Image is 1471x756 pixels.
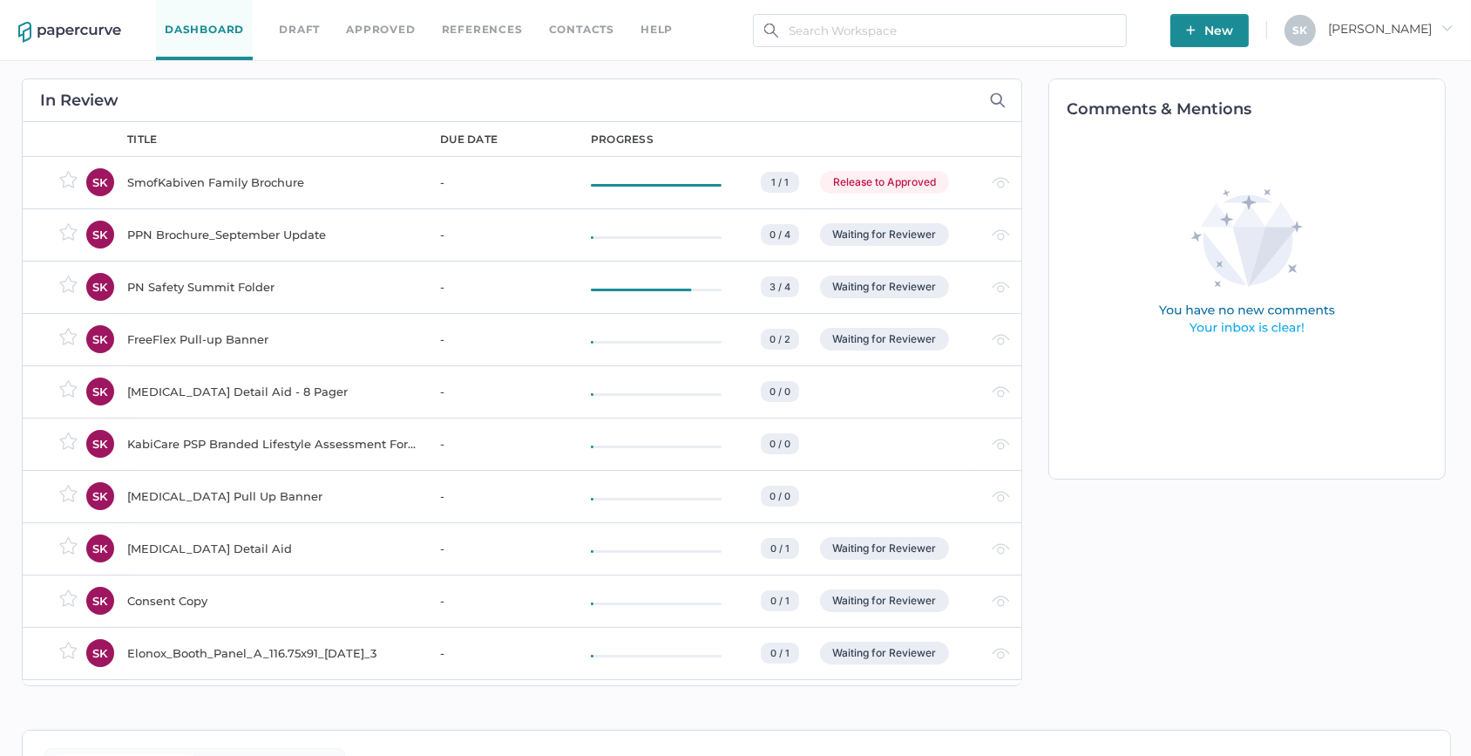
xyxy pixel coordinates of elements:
[423,313,573,365] td: -
[761,224,799,245] div: 0 / 4
[59,223,78,241] img: star-inactive.70f2008a.svg
[86,587,114,615] div: SK
[820,171,949,194] div: Release to Approved
[423,522,573,575] td: -
[59,589,78,607] img: star-inactive.70f2008a.svg
[423,156,573,208] td: -
[442,20,523,39] a: References
[86,325,114,353] div: SK
[59,485,78,502] img: star-inactive.70f2008a.svg
[423,365,573,418] td: -
[992,648,1010,659] img: eye-light-gray.b6d092a5.svg
[86,273,114,301] div: SK
[440,132,498,147] div: due date
[127,590,419,611] div: Consent Copy
[761,329,799,350] div: 0 / 2
[18,22,121,43] img: papercurve-logo-colour.7244d18c.svg
[1440,22,1453,34] i: arrow_right
[761,433,799,454] div: 0 / 0
[992,334,1010,345] img: eye-light-gray.b6d092a5.svg
[761,381,799,402] div: 0 / 0
[59,328,78,345] img: star-inactive.70f2008a.svg
[641,20,673,39] div: help
[127,132,158,147] div: title
[761,590,799,611] div: 0 / 1
[86,168,114,196] div: SK
[992,543,1010,555] img: eye-light-gray.b6d092a5.svg
[591,132,654,147] div: progress
[127,172,419,193] div: SmofKabiven Family Brochure
[1122,175,1373,351] img: comments-empty-state.0193fcf7.svg
[549,20,614,39] a: Contacts
[127,224,419,245] div: PPN Brochure_September Update
[820,589,949,612] div: Waiting for Reviewer
[59,432,78,450] img: star-inactive.70f2008a.svg
[86,430,114,458] div: SK
[820,328,949,351] div: Waiting for Reviewer
[990,92,1006,108] img: search-icon-expand.c6106642.svg
[820,223,949,246] div: Waiting for Reviewer
[346,20,415,39] a: Approved
[761,643,799,664] div: 0 / 1
[761,276,799,297] div: 3 / 4
[764,24,778,37] img: search.bf03fe8b.svg
[761,538,799,559] div: 0 / 1
[753,14,1127,47] input: Search Workspace
[423,418,573,470] td: -
[992,386,1010,398] img: eye-light-gray.b6d092a5.svg
[992,282,1010,293] img: eye-light-gray.b6d092a5.svg
[423,575,573,627] td: -
[40,92,119,108] h2: In Review
[86,378,114,405] div: SK
[423,470,573,522] td: -
[423,208,573,261] td: -
[86,535,114,562] div: SK
[992,177,1010,188] img: eye-light-gray.b6d092a5.svg
[992,439,1010,450] img: eye-light-gray.b6d092a5.svg
[127,643,419,664] div: Elonox_Booth_Panel_A_116.75x91_[DATE]_3
[1186,14,1233,47] span: New
[59,171,78,188] img: star-inactive.70f2008a.svg
[423,627,573,679] td: -
[423,261,573,313] td: -
[992,596,1010,607] img: eye-light-gray.b6d092a5.svg
[127,276,419,297] div: PN Safety Summit Folder
[59,276,78,293] img: star-inactive.70f2008a.svg
[1170,14,1249,47] button: New
[86,482,114,510] div: SK
[820,537,949,560] div: Waiting for Reviewer
[127,433,419,454] div: KabiCare PSP Branded Lifestyle Assessment Forms - DLQI
[1328,21,1453,37] span: [PERSON_NAME]
[127,486,419,507] div: [MEDICAL_DATA] Pull Up Banner
[820,276,949,298] div: Waiting for Reviewer
[1186,25,1196,35] img: plus-white.e19ec114.svg
[86,639,114,667] div: SK
[59,380,78,398] img: star-inactive.70f2008a.svg
[59,642,78,659] img: star-inactive.70f2008a.svg
[127,538,419,559] div: [MEDICAL_DATA] Detail Aid
[761,172,799,193] div: 1 / 1
[86,221,114,249] div: SK
[820,642,949,664] div: Waiting for Reviewer
[127,381,419,402] div: [MEDICAL_DATA] Detail Aid - 8 Pager
[1293,24,1308,37] span: S K
[59,537,78,555] img: star-inactive.70f2008a.svg
[127,329,419,350] div: FreeFlex Pull-up Banner
[1067,101,1445,117] h2: Comments & Mentions
[761,486,799,507] div: 0 / 0
[992,491,1010,502] img: eye-light-gray.b6d092a5.svg
[279,20,320,39] a: Draft
[992,229,1010,241] img: eye-light-gray.b6d092a5.svg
